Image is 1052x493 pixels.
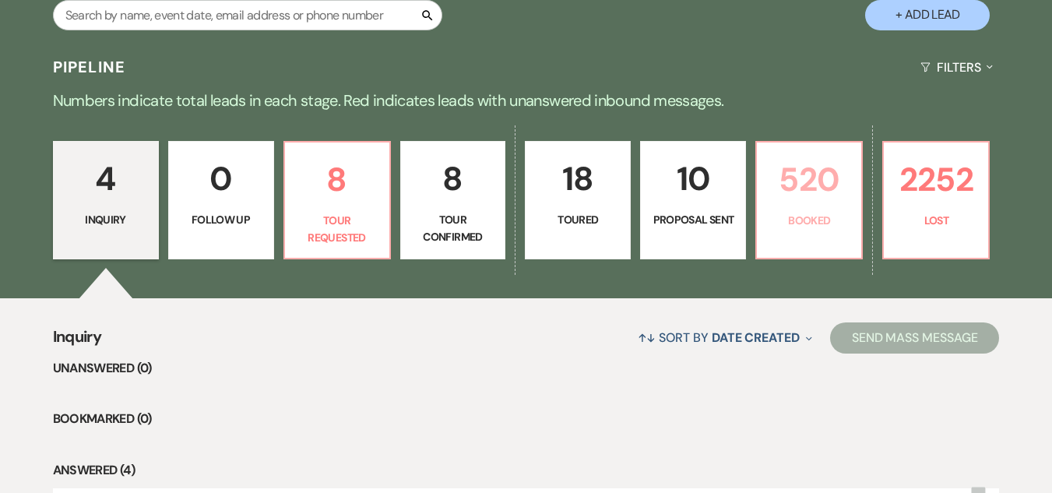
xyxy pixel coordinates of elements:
[638,329,656,346] span: ↑↓
[294,153,380,206] p: 8
[640,141,746,259] a: 10Proposal Sent
[400,141,506,259] a: 8Tour Confirmed
[893,153,979,206] p: 2252
[712,329,800,346] span: Date Created
[168,141,274,259] a: 0Follow Up
[283,141,391,259] a: 8Tour Requested
[53,358,1000,379] li: Unanswered (0)
[632,317,818,358] button: Sort By Date Created
[830,322,1000,354] button: Send Mass Message
[63,153,149,205] p: 4
[650,153,736,205] p: 10
[882,141,990,259] a: 2252Lost
[410,211,496,246] p: Tour Confirmed
[525,141,631,259] a: 18Toured
[893,212,979,229] p: Lost
[766,212,852,229] p: Booked
[178,211,264,228] p: Follow Up
[766,153,852,206] p: 520
[410,153,496,205] p: 8
[53,141,159,259] a: 4Inquiry
[755,141,863,259] a: 520Booked
[53,325,102,358] span: Inquiry
[650,211,736,228] p: Proposal Sent
[294,212,380,247] p: Tour Requested
[53,409,1000,429] li: Bookmarked (0)
[53,460,1000,481] li: Answered (4)
[178,153,264,205] p: 0
[535,153,621,205] p: 18
[63,211,149,228] p: Inquiry
[535,211,621,228] p: Toured
[914,47,999,88] button: Filters
[53,56,126,78] h3: Pipeline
